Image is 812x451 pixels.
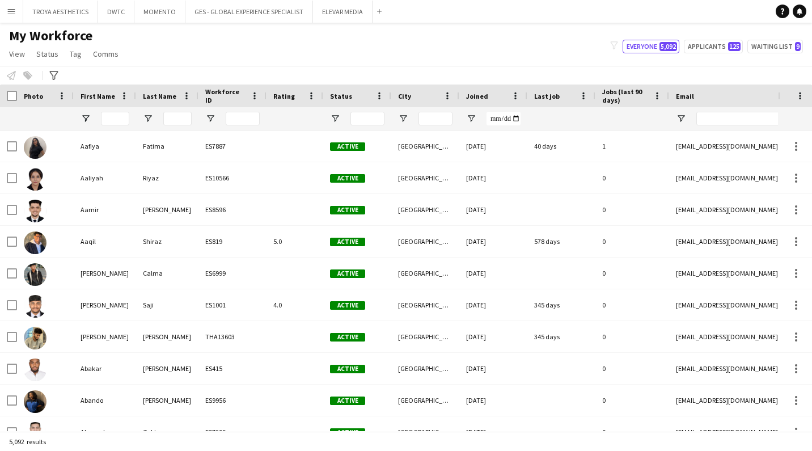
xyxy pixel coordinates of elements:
div: [GEOGRAPHIC_DATA] [391,385,459,416]
span: Active [330,397,365,405]
button: DWTC [98,1,134,23]
input: City Filter Input [418,112,452,125]
div: 0 [595,353,669,384]
div: THA13603 [198,321,267,352]
button: Open Filter Menu [81,113,91,124]
div: 0 [595,321,669,352]
span: Last Name [143,92,176,100]
button: Applicants125 [684,40,743,53]
div: 0 [595,194,669,225]
img: Aafiya Fatima [24,136,46,159]
button: ELEVAR MEDIA [313,1,373,23]
div: [PERSON_NAME] [136,385,198,416]
span: Active [330,269,365,278]
div: 0 [595,289,669,321]
div: [GEOGRAPHIC_DATA] [391,162,459,193]
div: [GEOGRAPHIC_DATA] [391,289,459,321]
app-action-btn: Advanced filters [47,69,61,82]
div: 345 days [527,289,595,321]
img: Abakar Oumar [24,359,46,381]
div: Aaliyah [74,162,136,193]
div: [DATE] [459,385,527,416]
div: Shiraz [136,226,198,257]
button: Open Filter Menu [143,113,153,124]
img: Aaqil Shiraz [24,231,46,254]
a: Status [32,47,63,61]
span: Status [330,92,352,100]
div: Aamir [74,194,136,225]
span: Active [330,206,365,214]
img: Aamir Muhammad Rashid [24,200,46,222]
img: Abadul Haque [24,327,46,349]
button: Open Filter Menu [676,113,686,124]
div: ES6999 [198,258,267,289]
button: Open Filter Menu [330,113,340,124]
div: 0 [595,162,669,193]
div: Aaqil [74,226,136,257]
div: Fatima [136,130,198,162]
div: [PERSON_NAME] [74,289,136,321]
div: [DATE] [459,130,527,162]
div: ES819 [198,226,267,257]
div: Zaki [136,416,198,448]
div: 1 [595,130,669,162]
input: Last Name Filter Input [163,112,192,125]
button: Everyone5,092 [623,40,679,53]
img: Abanoub Zaki [24,422,46,445]
button: Open Filter Menu [205,113,215,124]
div: 4.0 [267,289,323,321]
span: Comms [93,49,119,59]
div: [DATE] [459,353,527,384]
div: Abakar [74,353,136,384]
div: ES10566 [198,162,267,193]
div: [DATE] [459,258,527,289]
div: 0 [595,258,669,289]
input: Status Filter Input [350,112,384,125]
div: [DATE] [459,321,527,352]
div: ES415 [198,353,267,384]
span: Joined [466,92,488,100]
span: 125 [728,42,741,51]
div: [PERSON_NAME] [74,321,136,352]
input: First Name Filter Input [101,112,129,125]
a: View [5,47,29,61]
span: Active [330,142,365,151]
span: Photo [24,92,43,100]
span: My Workforce [9,27,92,44]
img: Aaliyah Riyaz [24,168,46,191]
span: Jobs (last 90 days) [602,87,649,104]
span: 9 [795,42,801,51]
span: Active [330,428,365,437]
div: [DATE] [459,416,527,448]
div: [PERSON_NAME] [136,194,198,225]
span: Last job [534,92,560,100]
div: Saji [136,289,198,321]
div: [DATE] [459,289,527,321]
div: 0 [595,385,669,416]
button: GES - GLOBAL EXPERIENCE SPECIALIST [185,1,313,23]
span: View [9,49,25,59]
div: Abando [74,385,136,416]
span: Email [676,92,694,100]
div: 0 [595,226,669,257]
div: [DATE] [459,226,527,257]
button: Waiting list9 [747,40,803,53]
span: Workforce ID [205,87,246,104]
div: [PERSON_NAME] [136,353,198,384]
div: [GEOGRAPHIC_DATA] [391,416,459,448]
div: ES7887 [198,130,267,162]
img: Abando Adele [24,390,46,413]
div: Riyaz [136,162,198,193]
span: 5,092 [659,42,677,51]
div: Abanoub [74,416,136,448]
a: Comms [88,47,123,61]
button: Open Filter Menu [398,113,408,124]
div: [GEOGRAPHIC_DATA] [391,130,459,162]
div: 578 days [527,226,595,257]
input: Workforce ID Filter Input [226,112,260,125]
div: Aafiya [74,130,136,162]
div: [GEOGRAPHIC_DATA] [391,258,459,289]
span: Tag [70,49,82,59]
span: Active [330,238,365,246]
div: 5.0 [267,226,323,257]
